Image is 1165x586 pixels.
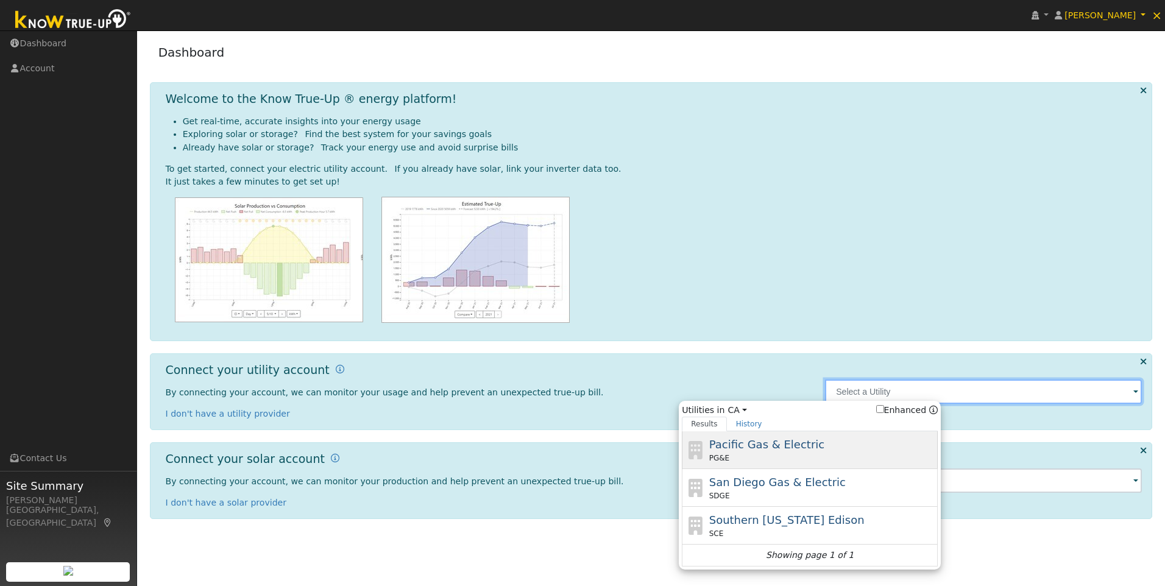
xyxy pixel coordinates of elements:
a: Dashboard [158,45,225,60]
span: Show enhanced providers [876,404,938,417]
span: San Diego Gas & Electric [709,476,846,489]
div: [GEOGRAPHIC_DATA], [GEOGRAPHIC_DATA] [6,504,130,529]
span: SDGE [709,490,730,501]
i: Showing page 1 of 1 [766,549,854,562]
a: CA [728,404,746,417]
input: Select an Inverter [825,468,1142,493]
h1: Connect your solar account [166,452,325,466]
span: By connecting your account, we can monitor your usage and help prevent an unexpected true-up bill. [166,387,604,397]
a: Enhanced Providers [929,405,938,415]
span: By connecting your account, we can monitor your production and help prevent an unexpected true-up... [166,476,624,486]
span: SCE [709,528,724,539]
input: Enhanced [876,405,884,413]
label: Enhanced [876,404,927,417]
span: [PERSON_NAME] [1064,10,1136,20]
span: PG&E [709,453,729,464]
li: Already have solar or storage? Track your energy use and avoid surprise bills [183,141,1142,154]
h1: Welcome to the Know True-Up ® energy platform! [166,92,457,106]
input: Select a Utility [825,379,1142,404]
a: Map [102,518,113,528]
span: Site Summary [6,478,130,494]
h1: Connect your utility account [166,363,330,377]
div: [PERSON_NAME] [6,494,130,507]
a: Results [682,417,727,431]
li: Get real-time, accurate insights into your energy usage [183,115,1142,128]
img: Know True-Up [9,7,137,34]
span: Southern [US_STATE] Edison [709,514,865,526]
span: × [1152,8,1162,23]
div: It just takes a few minutes to get set up! [166,175,1142,188]
a: I don't have a utility provider [166,409,290,418]
span: Utilities in [682,404,938,417]
img: retrieve [63,566,73,576]
a: History [727,417,771,431]
div: To get started, connect your electric utility account. If you already have solar, link your inver... [166,163,1142,175]
li: Exploring solar or storage? Find the best system for your savings goals [183,128,1142,141]
a: I don't have a solar provider [166,498,287,507]
span: Pacific Gas & Electric [709,438,824,451]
